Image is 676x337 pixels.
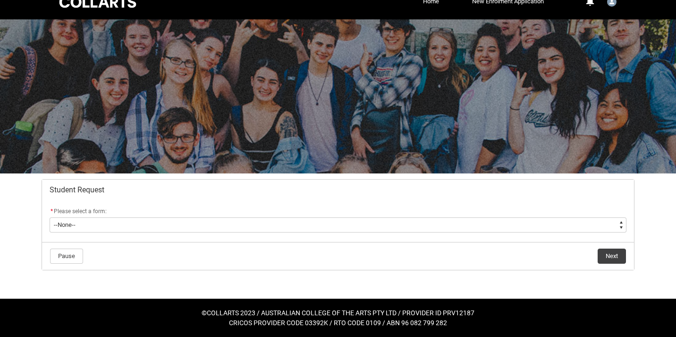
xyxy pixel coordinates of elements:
[598,249,626,264] button: Next
[50,249,83,264] button: Pause
[51,208,53,215] abbr: required
[54,208,107,215] span: Please select a form:
[50,185,104,195] span: Student Request
[42,179,634,270] article: Redu_Student_Request flow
